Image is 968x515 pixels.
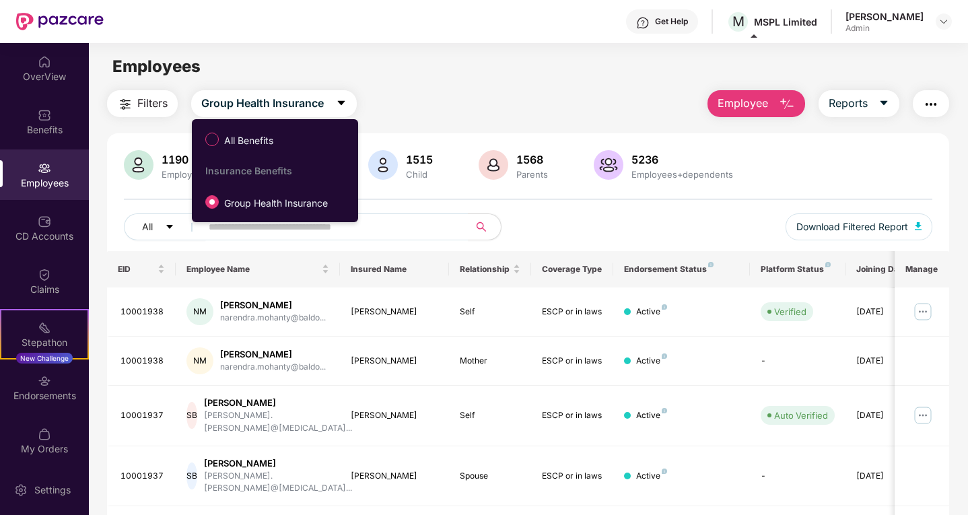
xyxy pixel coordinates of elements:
[120,409,165,422] div: 10001937
[38,108,51,122] img: svg+xml;base64,PHN2ZyBpZD0iQmVuZWZpdHMiIHhtbG5zPSJodHRwOi8vd3d3LnczLm9yZy8yMDAwL3N2ZyIgd2lkdGg9Ij...
[636,355,667,368] div: Active
[124,150,153,180] img: svg+xml;base64,PHN2ZyB4bWxucz0iaHR0cDovL3d3dy53My5vcmcvMjAwMC9zdmciIHhtbG5zOnhsaW5rPSJodHRwOi8vd3...
[662,469,667,474] img: svg+xml;base64,PHN2ZyB4bWxucz0iaHR0cDovL3d3dy53My5vcmcvMjAwMC9zdmciIHdpZHRoPSI4IiBoZWlnaHQ9IjgiIH...
[468,213,502,240] button: search
[16,353,73,364] div: New Challenge
[38,162,51,175] img: svg+xml;base64,PHN2ZyBpZD0iRW1wbG95ZWVzIiB4bWxucz0iaHR0cDovL3d3dy53My5vcmcvMjAwMC9zdmciIHdpZHRoPS...
[38,268,51,281] img: svg+xml;base64,PHN2ZyBpZD0iQ2xhaW0iIHhtbG5zPSJodHRwOi8vd3d3LnczLm9yZy8yMDAwL3N2ZyIgd2lkdGg9IjIwIi...
[336,98,347,110] span: caret-down
[159,169,210,180] div: Employees
[403,169,436,180] div: Child
[220,299,326,312] div: [PERSON_NAME]
[845,251,928,287] th: Joining Date
[14,483,28,497] img: svg+xml;base64,PHN2ZyBpZD0iU2V0dGluZy0yMHgyMCIgeG1sbnM9Imh0dHA6Ly93d3cudzMub3JnLzIwMDAvc3ZnIiB3aW...
[107,251,176,287] th: EID
[655,16,688,27] div: Get Help
[220,348,326,361] div: [PERSON_NAME]
[38,215,51,228] img: svg+xml;base64,PHN2ZyBpZD0iQ0RfQWNjb3VudHMiIGRhdGEtbmFtZT0iQ0QgQWNjb3VudHMiIHhtbG5zPSJodHRwOi8vd3...
[786,213,932,240] button: Download Filtered Report
[204,457,352,470] div: [PERSON_NAME]
[191,90,357,117] button: Group Health Insurancecaret-down
[165,222,174,233] span: caret-down
[120,355,165,368] div: 10001938
[878,98,889,110] span: caret-down
[38,374,51,388] img: svg+xml;base64,PHN2ZyBpZD0iRW5kb3JzZW1lbnRzIiB4bWxucz0iaHR0cDovL3d3dy53My5vcmcvMjAwMC9zdmciIHdpZH...
[750,446,845,507] td: -
[460,264,510,275] span: Relationship
[923,96,939,112] img: svg+xml;base64,PHN2ZyB4bWxucz0iaHR0cDovL3d3dy53My5vcmcvMjAwMC9zdmciIHdpZHRoPSIyNCIgaGVpZ2h0PSIyNC...
[204,470,352,495] div: [PERSON_NAME].[PERSON_NAME]@[MEDICAL_DATA]...
[117,96,133,112] img: svg+xml;base64,PHN2ZyB4bWxucz0iaHR0cDovL3d3dy53My5vcmcvMjAwMC9zdmciIHdpZHRoPSIyNCIgaGVpZ2h0PSIyNC...
[38,321,51,335] img: svg+xml;base64,PHN2ZyB4bWxucz0iaHR0cDovL3d3dy53My5vcmcvMjAwMC9zdmciIHdpZHRoPSIyMSIgaGVpZ2h0PSIyMC...
[542,470,602,483] div: ESCP or in laws
[137,95,168,112] span: Filters
[30,483,75,497] div: Settings
[112,57,201,76] span: Employees
[796,219,908,234] span: Download Filtered Report
[186,347,213,374] div: NM
[468,221,494,232] span: search
[912,405,934,426] img: manageButton
[845,23,924,34] div: Admin
[186,298,213,325] div: NM
[460,306,520,318] div: Self
[707,90,805,117] button: Employee
[340,251,450,287] th: Insured Name
[16,13,104,30] img: New Pazcare Logo
[38,55,51,69] img: svg+xml;base64,PHN2ZyBpZD0iSG9tZSIgeG1sbnM9Imh0dHA6Ly93d3cudzMub3JnLzIwMDAvc3ZnIiB3aWR0aD0iMjAiIG...
[542,355,602,368] div: ESCP or in laws
[856,409,917,422] div: [DATE]
[829,95,868,112] span: Reports
[825,262,831,267] img: svg+xml;base64,PHN2ZyB4bWxucz0iaHR0cDovL3d3dy53My5vcmcvMjAwMC9zdmciIHdpZHRoPSI4IiBoZWlnaHQ9IjgiIH...
[779,96,795,112] img: svg+xml;base64,PHN2ZyB4bWxucz0iaHR0cDovL3d3dy53My5vcmcvMjAwMC9zdmciIHhtbG5zOnhsaW5rPSJodHRwOi8vd3...
[856,306,917,318] div: [DATE]
[636,470,667,483] div: Active
[1,336,88,349] div: Stepathon
[750,337,845,386] td: -
[186,264,319,275] span: Employee Name
[120,470,165,483] div: 10001937
[662,304,667,310] img: svg+xml;base64,PHN2ZyB4bWxucz0iaHR0cDovL3d3dy53My5vcmcvMjAwMC9zdmciIHdpZHRoPSI4IiBoZWlnaHQ9IjgiIH...
[624,264,739,275] div: Endorsement Status
[220,361,326,374] div: narendra.mohanty@baldo...
[636,306,667,318] div: Active
[662,353,667,359] img: svg+xml;base64,PHN2ZyB4bWxucz0iaHR0cDovL3d3dy53My5vcmcvMjAwMC9zdmciIHdpZHRoPSI4IiBoZWlnaHQ9IjgiIH...
[636,409,667,422] div: Active
[351,355,439,368] div: [PERSON_NAME]
[629,169,736,180] div: Employees+dependents
[201,95,324,112] span: Group Health Insurance
[531,251,613,287] th: Coverage Type
[912,301,934,322] img: manageButton
[205,165,352,176] div: Insurance Benefits
[761,264,835,275] div: Platform Status
[186,402,197,429] div: SB
[107,90,178,117] button: Filters
[460,355,520,368] div: Mother
[351,470,439,483] div: [PERSON_NAME]
[856,355,917,368] div: [DATE]
[774,409,828,422] div: Auto Verified
[895,251,949,287] th: Manage
[204,397,352,409] div: [PERSON_NAME]
[629,153,736,166] div: 5236
[449,251,531,287] th: Relationship
[368,150,398,180] img: svg+xml;base64,PHN2ZyB4bWxucz0iaHR0cDovL3d3dy53My5vcmcvMjAwMC9zdmciIHhtbG5zOnhsaW5rPSJodHRwOi8vd3...
[915,222,922,230] img: svg+xml;base64,PHN2ZyB4bWxucz0iaHR0cDovL3d3dy53My5vcmcvMjAwMC9zdmciIHhtbG5zOnhsaW5rPSJodHRwOi8vd3...
[204,409,352,435] div: [PERSON_NAME].[PERSON_NAME]@[MEDICAL_DATA]...
[479,150,508,180] img: svg+xml;base64,PHN2ZyB4bWxucz0iaHR0cDovL3d3dy53My5vcmcvMjAwMC9zdmciIHhtbG5zOnhsaW5rPSJodHRwOi8vd3...
[124,213,206,240] button: Allcaret-down
[159,153,210,166] div: 1190
[460,409,520,422] div: Self
[403,153,436,166] div: 1515
[754,15,817,28] div: MSPL Limited
[594,150,623,180] img: svg+xml;base64,PHN2ZyB4bWxucz0iaHR0cDovL3d3dy53My5vcmcvMjAwMC9zdmciIHhtbG5zOnhsaW5rPSJodHRwOi8vd3...
[219,196,333,211] span: Group Health Insurance
[718,95,768,112] span: Employee
[542,409,602,422] div: ESCP or in laws
[118,264,155,275] span: EID
[845,10,924,23] div: [PERSON_NAME]
[220,312,326,324] div: narendra.mohanty@baldo...
[120,306,165,318] div: 10001938
[514,153,551,166] div: 1568
[708,262,714,267] img: svg+xml;base64,PHN2ZyB4bWxucz0iaHR0cDovL3d3dy53My5vcmcvMjAwMC9zdmciIHdpZHRoPSI4IiBoZWlnaHQ9IjgiIH...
